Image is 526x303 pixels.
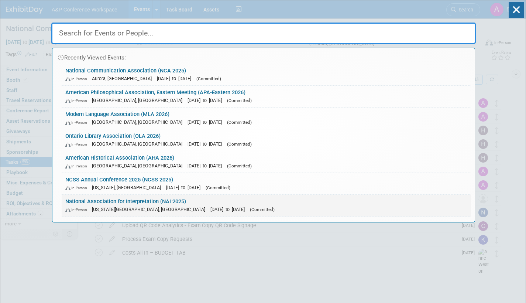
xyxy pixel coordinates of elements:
[65,185,90,190] span: In-Person
[188,163,226,168] span: [DATE] to [DATE]
[157,76,195,81] span: [DATE] to [DATE]
[92,98,186,103] span: [GEOGRAPHIC_DATA], [GEOGRAPHIC_DATA]
[51,23,476,44] input: Search for Events or People...
[92,76,155,81] span: Aurora, [GEOGRAPHIC_DATA]
[62,129,471,151] a: Ontario Library Association (OLA 2026) In-Person [GEOGRAPHIC_DATA], [GEOGRAPHIC_DATA] [DATE] to [...
[62,64,471,85] a: National Communication Association (NCA 2025) In-Person Aurora, [GEOGRAPHIC_DATA] [DATE] to [DATE...
[62,195,471,216] a: National Association for Interpretation (NAI 2025) In-Person [US_STATE][GEOGRAPHIC_DATA], [GEOGRA...
[92,119,186,125] span: [GEOGRAPHIC_DATA], [GEOGRAPHIC_DATA]
[92,185,165,190] span: [US_STATE], [GEOGRAPHIC_DATA]
[65,76,90,81] span: In-Person
[62,173,471,194] a: NCSS Annual Conference 2025 (NCSS 2025) In-Person [US_STATE], [GEOGRAPHIC_DATA] [DATE] to [DATE] ...
[206,185,230,190] span: (Committed)
[227,163,252,168] span: (Committed)
[188,119,226,125] span: [DATE] to [DATE]
[227,120,252,125] span: (Committed)
[227,142,252,147] span: (Committed)
[65,120,90,125] span: In-Person
[65,207,90,212] span: In-Person
[92,207,209,212] span: [US_STATE][GEOGRAPHIC_DATA], [GEOGRAPHIC_DATA]
[210,207,248,212] span: [DATE] to [DATE]
[196,76,221,81] span: (Committed)
[166,185,204,190] span: [DATE] to [DATE]
[92,141,186,147] span: [GEOGRAPHIC_DATA], [GEOGRAPHIC_DATA]
[188,141,226,147] span: [DATE] to [DATE]
[92,163,186,168] span: [GEOGRAPHIC_DATA], [GEOGRAPHIC_DATA]
[62,151,471,173] a: American Historical Association (AHA 2026) In-Person [GEOGRAPHIC_DATA], [GEOGRAPHIC_DATA] [DATE] ...
[65,164,90,168] span: In-Person
[62,108,471,129] a: Modern Language Association (MLA 2026) In-Person [GEOGRAPHIC_DATA], [GEOGRAPHIC_DATA] [DATE] to [...
[250,207,275,212] span: (Committed)
[65,98,90,103] span: In-Person
[65,142,90,147] span: In-Person
[227,98,252,103] span: (Committed)
[188,98,226,103] span: [DATE] to [DATE]
[62,86,471,107] a: American Philosophical Association, Eastern Meeting (APA-Eastern 2026) In-Person [GEOGRAPHIC_DATA...
[56,48,471,64] div: Recently Viewed Events:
